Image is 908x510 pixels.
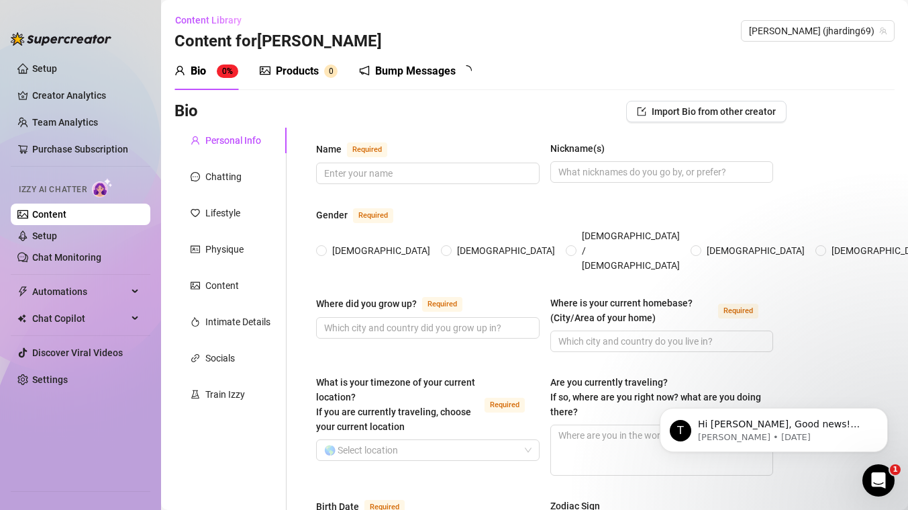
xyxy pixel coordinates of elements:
div: Where did you grow up? [316,296,417,311]
label: Name [316,141,402,157]
div: Name [316,142,342,157]
span: import [637,107,646,116]
span: fire [191,317,200,327]
button: Import Bio from other creator [626,101,787,122]
span: user [174,65,185,76]
a: Setup [32,63,57,74]
span: picture [260,65,270,76]
span: [DEMOGRAPHIC_DATA] [701,243,810,258]
span: user [191,136,200,145]
input: Name [324,166,529,181]
div: Where is your current homebase? (City/Area of your home) [550,296,713,325]
div: Bio [191,63,206,79]
a: Settings [32,374,68,385]
span: Are you currently traveling? If so, where are you right now? what are you doing there? [550,377,761,417]
img: logo-BBDzfeDw.svg [11,32,111,46]
span: Required [353,208,393,223]
span: What is your timezone of your current location? If you are currently traveling, choose your curre... [316,377,475,432]
div: Nickname(s) [550,141,605,156]
span: notification [359,65,370,76]
span: heart [191,208,200,218]
span: Content Library [175,15,242,26]
a: Setup [32,230,57,241]
a: Team Analytics [32,117,98,128]
span: Required [718,304,758,318]
h3: Content for [PERSON_NAME] [174,31,382,52]
span: Izzy AI Chatter [19,183,87,196]
span: [DEMOGRAPHIC_DATA] [327,243,436,258]
div: Intimate Details [205,314,270,329]
label: Nickname(s) [550,141,614,156]
img: AI Chatter [92,178,113,198]
label: Gender [316,207,408,223]
a: Discover Viral Videos [32,347,123,358]
div: Lifestyle [205,206,240,220]
span: Jasmine (jharding69) [749,21,887,41]
div: Socials [205,351,235,366]
span: experiment [191,390,200,399]
div: Chatting [205,169,242,184]
span: Import Bio from other creator [652,106,776,117]
iframe: Intercom live chat [862,464,895,497]
span: Chat Copilot [32,308,128,329]
h3: Bio [174,101,198,122]
a: Chat Monitoring [32,252,101,263]
span: idcard [191,245,200,254]
span: picture [191,281,200,290]
span: [DEMOGRAPHIC_DATA] [452,243,560,258]
input: Where is your current homebase? (City/Area of your home) [558,334,763,349]
span: Required [422,297,462,312]
div: Gender [316,208,348,222]
iframe: Intercom notifications message [640,380,908,474]
span: team [879,27,887,35]
button: Content Library [174,9,252,31]
input: Where did you grow up? [324,321,529,335]
a: Purchase Subscription [32,138,140,160]
span: Automations [32,281,128,302]
div: Train Izzy [205,387,245,402]
div: Content [205,278,239,293]
sup: 0% [217,65,238,78]
input: Nickname(s) [558,165,763,179]
img: Chat Copilot [17,314,26,323]
label: Where did you grow up? [316,296,477,312]
div: Products [276,63,319,79]
span: Required [347,142,387,157]
a: Creator Analytics [32,85,140,106]
label: Where is your current homebase? (City/Area of your home) [550,296,774,325]
span: loading [460,65,472,77]
span: link [191,353,200,363]
sup: 0 [324,65,338,78]
span: [DEMOGRAPHIC_DATA] / [DEMOGRAPHIC_DATA] [576,228,685,273]
span: 1 [890,464,901,475]
div: Personal Info [205,133,261,148]
span: Required [485,398,525,413]
div: Bump Messages [375,63,456,79]
span: message [191,172,200,181]
div: Physique [205,242,244,257]
a: Content [32,209,66,220]
span: thunderbolt [17,286,28,297]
